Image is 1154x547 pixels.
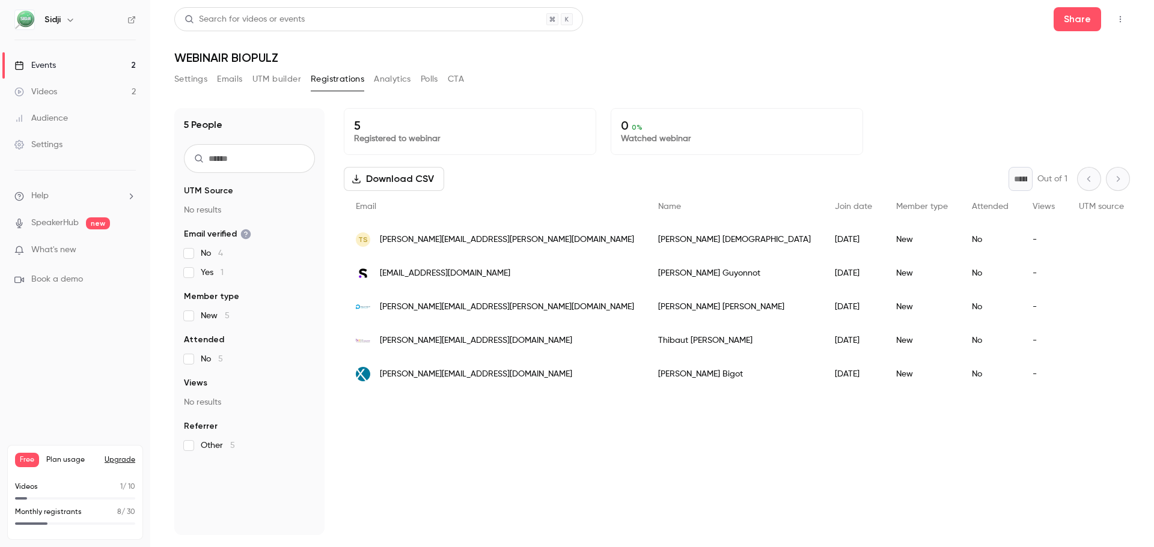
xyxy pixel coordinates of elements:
[31,273,83,286] span: Book a demo
[380,267,510,280] span: [EMAIL_ADDRESS][DOMAIN_NAME]
[86,217,110,229] span: new
[632,123,643,131] span: 0 %
[184,377,207,389] span: Views
[311,70,364,89] button: Registrations
[1079,202,1124,211] span: UTM source
[184,396,315,408] p: No results
[15,10,34,29] img: Sidji
[201,440,235,452] span: Other
[972,202,1009,211] span: Attended
[960,357,1021,391] div: No
[356,202,376,211] span: Email
[354,133,586,145] p: Registered to webinar
[184,228,251,240] span: Email verified
[646,290,823,324] div: [PERSON_NAME] [PERSON_NAME]
[960,324,1021,357] div: No
[120,482,135,492] p: / 10
[356,367,370,381] img: xfab.com
[184,204,315,216] p: No results
[15,482,38,492] p: Videos
[201,310,230,322] span: New
[105,455,135,465] button: Upgrade
[884,256,960,290] div: New
[14,112,68,124] div: Audience
[184,291,239,303] span: Member type
[117,507,135,518] p: / 30
[1021,290,1067,324] div: -
[621,118,853,133] p: 0
[221,268,224,277] span: 1
[184,118,222,132] h1: 5 People
[174,70,207,89] button: Settings
[185,13,305,26] div: Search for videos or events
[31,190,49,202] span: Help
[252,70,301,89] button: UTM builder
[225,312,230,320] span: 5
[823,256,884,290] div: [DATE]
[14,139,63,151] div: Settings
[354,118,586,133] p: 5
[14,190,136,202] li: help-dropdown-opener
[1021,357,1067,391] div: -
[1037,173,1067,185] p: Out of 1
[1054,7,1101,31] button: Share
[201,353,223,365] span: No
[344,167,444,191] button: Download CSV
[1021,324,1067,357] div: -
[356,300,370,314] img: umontpellier.fr
[184,420,218,432] span: Referrer
[896,202,948,211] span: Member type
[380,368,572,381] span: [PERSON_NAME][EMAIL_ADDRESS][DOMAIN_NAME]
[14,59,56,71] div: Events
[31,244,76,256] span: What's new
[646,357,823,391] div: [PERSON_NAME] Bigot
[230,441,235,450] span: 5
[358,234,368,245] span: TS
[15,453,39,467] span: Free
[218,355,223,363] span: 5
[1033,202,1055,211] span: Views
[960,290,1021,324] div: No
[31,217,79,229] a: SpeakerHub
[46,455,97,465] span: Plan usage
[621,133,853,145] p: Watched webinar
[960,223,1021,256] div: No
[823,324,884,357] div: [DATE]
[117,509,121,516] span: 8
[884,324,960,357] div: New
[823,290,884,324] div: [DATE]
[835,202,872,211] span: Join date
[823,223,884,256] div: [DATE]
[217,70,242,89] button: Emails
[448,70,464,89] button: CTA
[44,14,61,26] h6: Sidji
[823,357,884,391] div: [DATE]
[184,334,224,346] span: Attended
[201,247,223,259] span: No
[884,223,960,256] div: New
[960,256,1021,290] div: No
[356,333,370,348] img: biose.com
[184,185,233,197] span: UTM Source
[201,267,224,279] span: Yes
[421,70,438,89] button: Polls
[646,223,823,256] div: [PERSON_NAME] [DEMOGRAPHIC_DATA]
[646,256,823,290] div: [PERSON_NAME] Guyonnot
[356,266,370,280] img: sanofi.com
[174,50,1130,65] h1: WEBINAIR BIOPULZ
[15,507,82,518] p: Monthly registrants
[14,86,57,98] div: Videos
[184,185,315,452] section: facet-groups
[218,249,223,258] span: 4
[374,70,411,89] button: Analytics
[884,357,960,391] div: New
[1021,223,1067,256] div: -
[646,324,823,357] div: Thibaut [PERSON_NAME]
[1021,256,1067,290] div: -
[380,234,634,246] span: [PERSON_NAME][EMAIL_ADDRESS][PERSON_NAME][DOMAIN_NAME]
[120,483,123,491] span: 1
[380,301,634,313] span: [PERSON_NAME][EMAIL_ADDRESS][PERSON_NAME][DOMAIN_NAME]
[884,290,960,324] div: New
[380,334,572,347] span: [PERSON_NAME][EMAIL_ADDRESS][DOMAIN_NAME]
[658,202,681,211] span: Name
